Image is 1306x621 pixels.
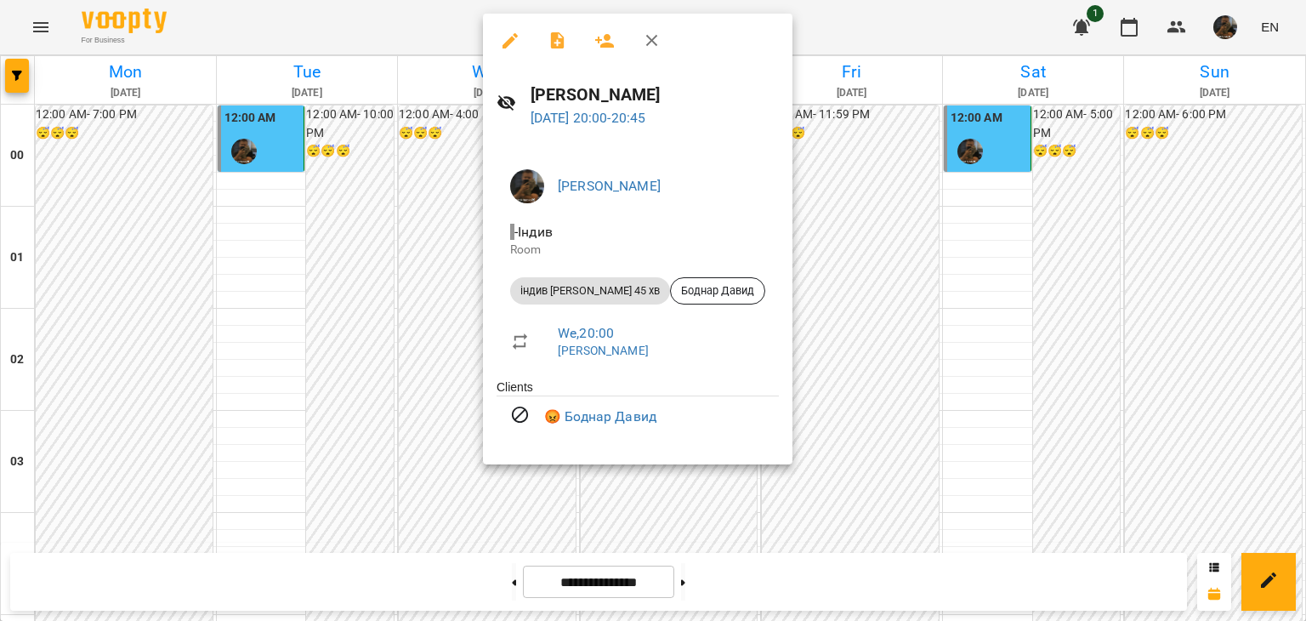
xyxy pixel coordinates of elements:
svg: Visit canceled [510,405,531,425]
p: Room [510,242,765,259]
span: Боднар Давид [671,283,764,299]
span: - Індив [510,224,556,240]
h6: [PERSON_NAME] [531,82,779,108]
a: [PERSON_NAME] [558,344,649,357]
a: 😡 Боднар Давид [544,407,656,427]
a: [DATE] 20:00-20:45 [531,110,646,126]
div: Боднар Давид [670,277,765,305]
span: індив [PERSON_NAME] 45 хв [510,283,670,299]
ul: Clients [497,379,779,444]
img: 38836d50468c905d322a6b1b27ef4d16.jpg [510,169,544,203]
a: [PERSON_NAME] [558,178,661,194]
a: We , 20:00 [558,325,614,341]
